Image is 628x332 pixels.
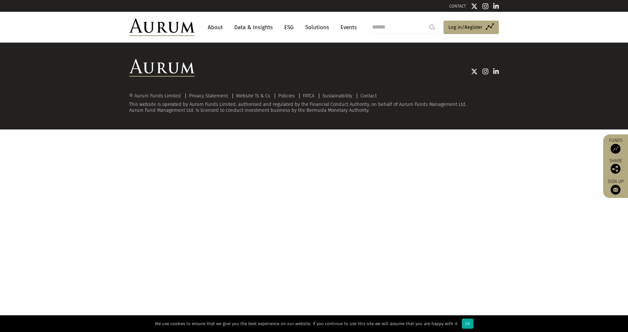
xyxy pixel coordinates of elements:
[323,93,352,99] a: Sustainability
[231,21,276,33] a: Data & Insights
[493,3,499,10] img: Linkedin icon
[448,23,482,31] span: Log in/Register
[236,93,270,99] a: Website Ts & Cs
[302,21,332,33] a: Solutions
[278,93,295,99] a: Policies
[129,59,195,77] img: Aurum Logo
[303,93,314,99] a: FATCA
[129,18,195,36] img: Aurum
[482,68,488,75] img: Instagram icon
[471,3,478,10] img: Twitter icon
[189,93,228,99] a: Privacy Statement
[281,21,297,33] a: ESG
[337,21,357,33] a: Events
[426,21,439,34] input: Submit
[129,93,184,98] div: © Aurum Funds Limited
[444,21,499,34] a: Log in/Register
[360,93,377,99] a: Contact
[204,21,226,33] a: About
[471,68,478,75] img: Twitter icon
[449,4,466,9] a: CONTACT
[482,3,488,10] img: Instagram icon
[129,93,499,113] div: This website is operated by Aurum Funds Limited, authorised and regulated by the Financial Conduc...
[493,68,499,75] img: Linkedin icon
